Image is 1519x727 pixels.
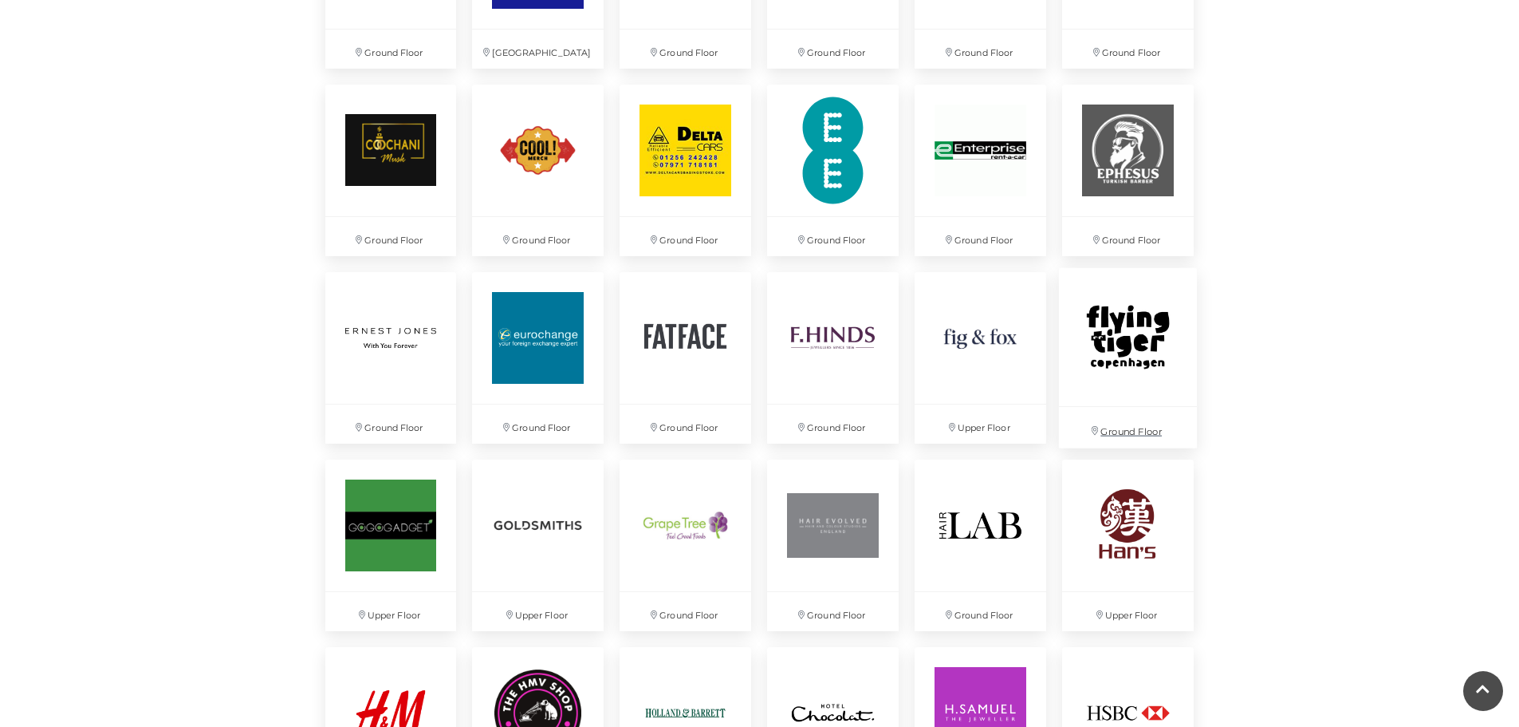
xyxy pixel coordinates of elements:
[472,405,604,444] p: Ground Floor
[915,405,1046,444] p: Upper Floor
[612,77,759,264] a: Ground Floor
[759,77,907,264] a: Ground Floor
[464,452,612,639] a: Upper Floor
[767,217,899,256] p: Ground Floor
[907,452,1054,639] a: Ground Floor
[1054,452,1202,639] a: Upper Floor
[317,77,465,264] a: Ground Floor
[1054,77,1202,264] a: Ground Floor
[472,30,604,69] p: [GEOGRAPHIC_DATA]
[325,30,457,69] p: Ground Floor
[759,264,907,452] a: Ground Floor
[907,264,1054,452] a: Upper Floor
[915,592,1046,631] p: Ground Floor
[767,30,899,69] p: Ground Floor
[915,30,1046,69] p: Ground Floor
[317,264,465,452] a: Ground Floor
[767,592,899,631] p: Ground Floor
[464,264,612,452] a: Ground Floor
[907,77,1054,264] a: Ground Floor
[915,217,1046,256] p: Ground Floor
[767,405,899,444] p: Ground Floor
[472,592,604,631] p: Upper Floor
[325,592,457,631] p: Upper Floor
[767,460,899,591] img: Hair Evolved at Festival Place, Basingstoke
[759,452,907,639] a: Hair Evolved at Festival Place, Basingstoke Ground Floor
[1050,259,1205,456] a: Ground Floor
[472,217,604,256] p: Ground Floor
[1059,407,1197,448] p: Ground Floor
[1062,592,1194,631] p: Upper Floor
[612,452,759,639] a: Ground Floor
[325,217,457,256] p: Ground Floor
[612,264,759,452] a: Ground Floor
[317,452,465,639] a: Upper Floor
[1062,217,1194,256] p: Ground Floor
[620,30,751,69] p: Ground Floor
[325,405,457,444] p: Ground Floor
[620,592,751,631] p: Ground Floor
[464,77,612,264] a: Ground Floor
[620,217,751,256] p: Ground Floor
[1062,30,1194,69] p: Ground Floor
[620,405,751,444] p: Ground Floor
